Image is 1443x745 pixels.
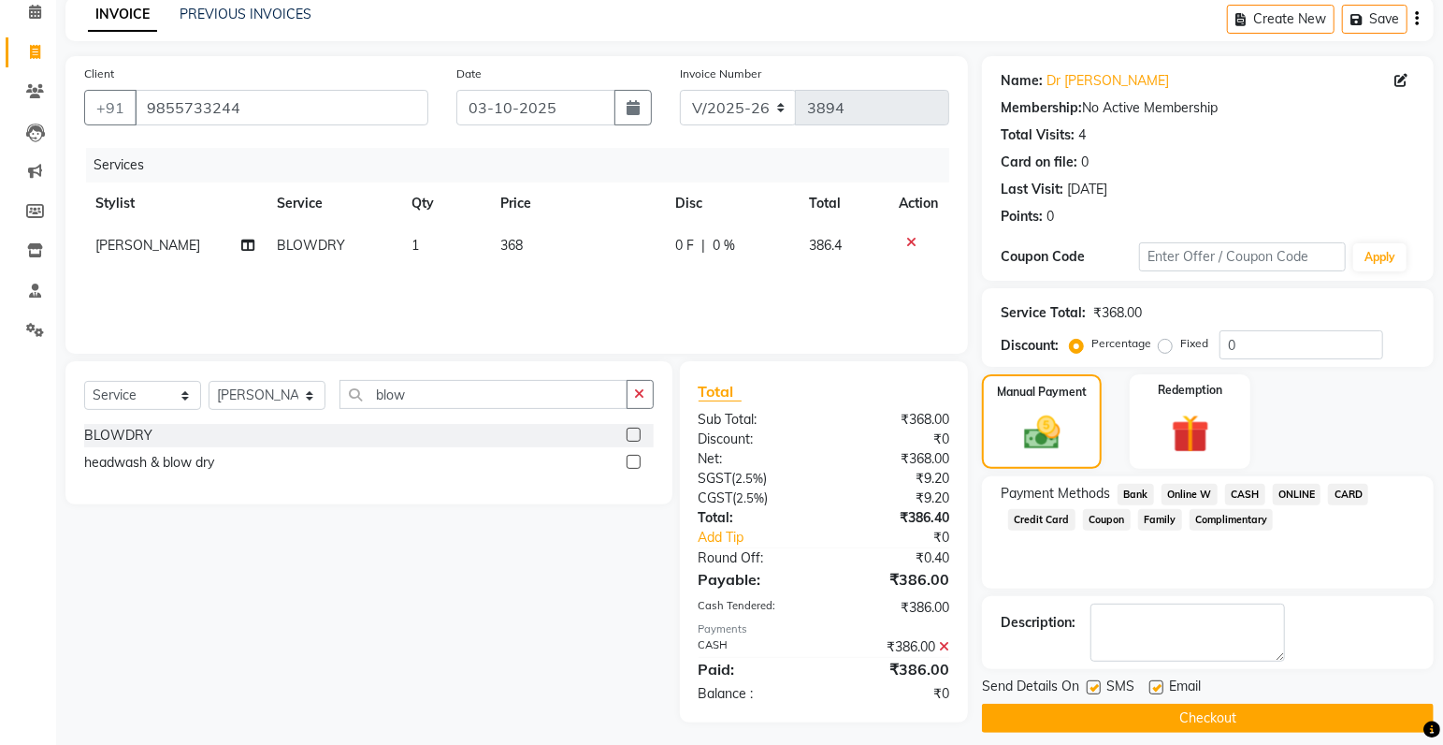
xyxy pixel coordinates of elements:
div: Cash Tendered: [685,598,824,618]
span: Total [699,382,742,402]
div: Coupon Code [1001,247,1139,267]
img: _cash.svg [1013,412,1072,454]
div: Balance : [685,684,824,704]
div: headwash & blow dry [84,453,214,473]
th: Total [798,183,887,225]
th: Action [887,183,949,225]
div: Total: [685,508,824,528]
div: ( ) [685,489,824,508]
div: ₹386.00 [824,658,963,680]
span: 2.5% [737,490,765,505]
span: CASH [1225,484,1265,505]
span: Payment Methods [1001,484,1110,504]
div: ₹368.00 [1093,303,1142,323]
span: 0 % [713,236,735,256]
div: Sub Total: [685,410,824,430]
div: No Active Membership [1001,98,1415,118]
th: Stylist [84,183,266,225]
div: Discount: [1001,336,1059,356]
div: Paid: [685,658,824,680]
div: ( ) [685,469,824,489]
span: Online W [1162,484,1218,505]
span: CGST [699,489,733,506]
div: ₹9.20 [824,469,963,489]
div: 4 [1078,125,1086,145]
span: BLOWDRY [277,237,345,254]
div: Last Visit: [1001,180,1063,199]
div: Total Visits: [1001,125,1075,145]
div: ₹386.00 [824,568,963,591]
div: 0 [1046,207,1054,226]
img: _gift.svg [1160,410,1221,458]
input: Search or Scan [339,380,628,409]
th: Service [266,183,399,225]
div: Membership: [1001,98,1082,118]
label: Manual Payment [997,384,1087,401]
a: Dr [PERSON_NAME] [1046,71,1169,91]
div: Name: [1001,71,1043,91]
div: Card on file: [1001,153,1077,172]
span: Email [1169,677,1201,700]
th: Qty [400,183,489,225]
div: ₹0.40 [824,548,963,568]
div: ₹0 [847,528,963,548]
input: Enter Offer / Coupon Code [1139,242,1346,271]
a: Add Tip [685,528,847,548]
span: CARD [1328,484,1368,505]
div: ₹368.00 [824,410,963,430]
button: Checkout [982,704,1434,733]
span: 0 F [675,236,694,256]
label: Redemption [1158,382,1222,399]
div: ₹386.00 [824,598,963,618]
label: Invoice Number [680,66,761,82]
span: Send Details On [982,677,1079,700]
button: Create New [1227,5,1335,34]
span: [PERSON_NAME] [95,237,200,254]
button: Save [1342,5,1407,34]
div: CASH [685,637,824,657]
span: 1 [411,237,419,254]
span: SGST [699,470,732,487]
div: Service Total: [1001,303,1086,323]
a: PREVIOUS INVOICES [180,6,311,22]
span: ONLINE [1273,484,1321,505]
span: 386.4 [809,237,842,254]
button: +91 [84,90,137,125]
div: Points: [1001,207,1043,226]
span: 2.5% [736,471,764,486]
div: ₹9.20 [824,489,963,508]
button: Apply [1353,243,1407,271]
label: Percentage [1091,335,1151,352]
div: ₹386.00 [824,637,963,657]
th: Disc [664,183,797,225]
div: ₹386.40 [824,508,963,528]
span: Family [1138,509,1182,531]
div: 0 [1081,153,1089,172]
label: Date [456,66,482,82]
span: Coupon [1083,509,1131,531]
th: Price [489,183,664,225]
div: Payable: [685,568,824,591]
div: Payments [699,621,950,637]
span: Credit Card [1008,509,1075,531]
span: 368 [500,237,523,254]
div: BLOWDRY [84,426,152,446]
div: Description: [1001,613,1075,633]
label: Fixed [1180,335,1208,352]
span: Complimentary [1190,509,1274,531]
label: Client [84,66,114,82]
div: ₹0 [824,684,963,704]
div: Net: [685,449,824,469]
div: Services [86,148,963,183]
span: SMS [1106,677,1134,700]
span: | [701,236,705,256]
div: ₹0 [824,430,963,449]
span: Bank [1118,484,1154,505]
div: ₹368.00 [824,449,963,469]
div: [DATE] [1067,180,1107,199]
div: Round Off: [685,548,824,568]
div: Discount: [685,430,824,449]
input: Search by Name/Mobile/Email/Code [135,90,428,125]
